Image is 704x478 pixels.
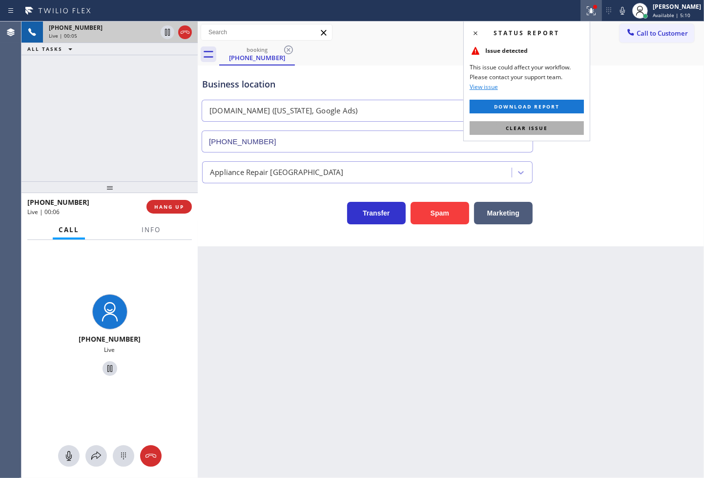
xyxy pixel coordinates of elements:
input: Search [201,24,332,40]
span: Live | 00:06 [27,208,60,216]
button: Spam [411,202,469,224]
button: Hold Customer [161,25,174,39]
button: ALL TASKS [21,43,82,55]
span: ALL TASKS [27,45,62,52]
div: booking [220,46,294,53]
input: Phone Number [202,130,533,152]
div: (877) 777-0796 [220,43,294,65]
button: HANG UP [146,200,192,214]
span: Info [142,225,161,234]
span: Available | 5:10 [653,12,690,19]
div: [DOMAIN_NAME] ([US_STATE], Google Ads) [209,106,358,117]
span: Call to Customer [637,29,688,38]
div: Appliance Repair [GEOGRAPHIC_DATA] [210,167,344,178]
div: [PHONE_NUMBER] [220,53,294,62]
span: Call [59,225,79,234]
button: Info [136,220,166,239]
button: Call to Customer [620,24,694,43]
span: [PHONE_NUMBER] [49,23,103,32]
button: Marketing [474,202,533,224]
div: Business location [202,78,533,91]
button: Open dialpad [113,445,134,467]
span: Live | 00:05 [49,32,77,39]
button: Mute [58,445,80,467]
span: HANG UP [154,203,184,210]
span: Live [104,346,115,354]
div: [PERSON_NAME] [653,2,701,11]
button: Open directory [85,445,107,467]
button: Hold Customer [103,361,117,376]
span: [PHONE_NUMBER] [79,334,141,344]
button: Mute [616,4,629,18]
button: Hang up [178,25,192,39]
button: Hang up [140,445,162,467]
span: [PHONE_NUMBER] [27,197,89,207]
button: Call [53,220,85,239]
button: Transfer [347,202,406,224]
